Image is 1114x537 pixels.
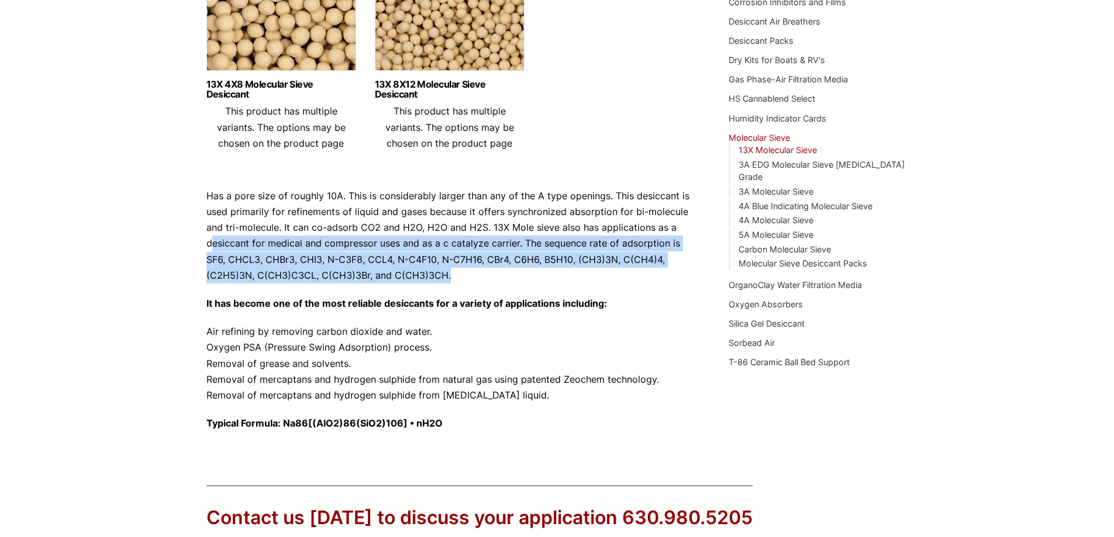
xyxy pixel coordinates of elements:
span: This product has multiple variants. The options may be chosen on the product page [385,105,514,148]
strong: Typical Formula: Na86[(AlO2)86(SiO2)106] • nH2O [206,417,443,429]
a: 5A Molecular Sieve [739,230,813,240]
a: Sorbead Air [729,338,775,348]
a: 13X 4X8 Molecular Sieve Desiccant [206,79,356,99]
a: Dry Kits for Boats & RV's [729,55,825,65]
a: Humidity Indicator Cards [729,113,826,123]
p: Has a pore size of roughly 10A. This is considerably larger than any of the A type openings. This... [206,188,694,283]
a: Desiccant Packs [729,36,794,46]
a: 4A Molecular Sieve [739,215,813,225]
a: Carbon Molecular Sieve [739,244,831,254]
a: Molecular Sieve [729,133,790,143]
a: 13X Molecular Sieve [739,145,817,155]
p: Air refining by removing carbon dioxide and water. Oxygen PSA (Pressure Swing Adsorption) process... [206,324,694,403]
a: 3A Molecular Sieve [739,186,813,196]
a: Silica Gel Desiccant [729,318,805,328]
a: OrganoClay Water Filtration Media [729,280,862,290]
a: T-86 Ceramic Ball Bed Support [729,357,850,367]
a: HS Cannablend Select [729,93,815,103]
div: Contact us [DATE] to discuss your application 630.980.5205 [206,505,753,531]
a: Oxygen Absorbers [729,299,803,309]
a: Desiccant Air Breathers [729,16,820,26]
strong: It has become one of the most reliable desiccants for a variety of applications including: [206,297,607,309]
a: 4A Blue Indicating Molecular Sieve [739,201,872,211]
a: Gas Phase-Air Filtration Media [729,74,848,84]
a: 3A EDG Molecular Sieve [MEDICAL_DATA] Grade [739,160,905,182]
a: 13X 8X12 Molecular Sieve Desiccant [375,79,525,99]
a: Molecular Sieve Desiccant Packs [739,258,867,268]
span: This product has multiple variants. The options may be chosen on the product page [217,105,346,148]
